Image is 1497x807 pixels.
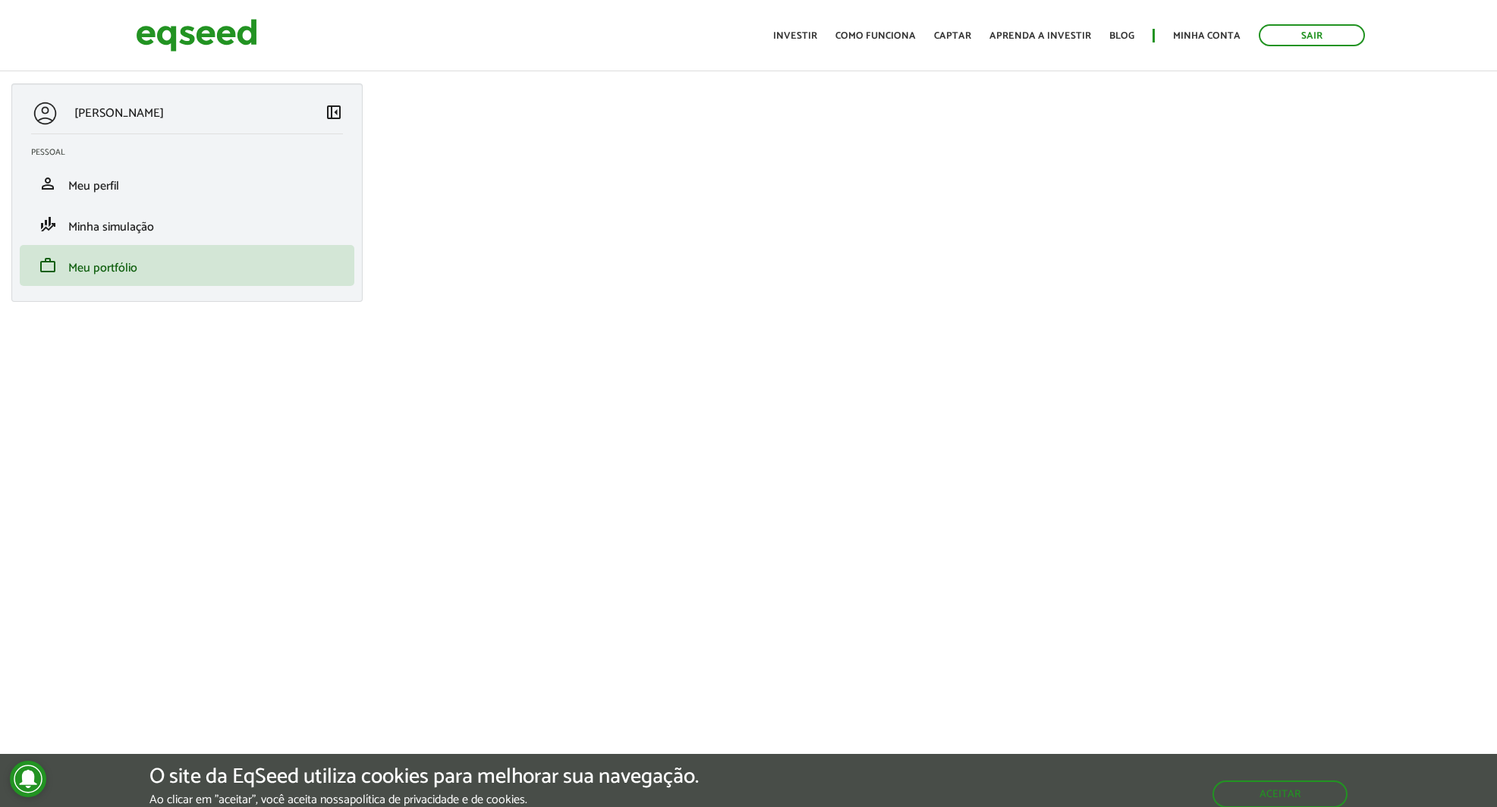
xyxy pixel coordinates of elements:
a: política de privacidade e de cookies [350,794,525,806]
a: Como funciona [835,31,916,41]
a: personMeu perfil [31,174,343,193]
a: Minha conta [1173,31,1241,41]
li: Meu perfil [20,163,354,204]
a: Colapsar menu [325,103,343,124]
p: Ao clicar em "aceitar", você aceita nossa . [149,793,699,807]
li: Meu portfólio [20,245,354,286]
span: left_panel_close [325,103,343,121]
h5: O site da EqSeed utiliza cookies para melhorar sua navegação. [149,765,699,789]
span: work [39,256,57,275]
li: Minha simulação [20,204,354,245]
p: [PERSON_NAME] [74,106,164,121]
a: Investir [773,31,817,41]
a: Blog [1109,31,1134,41]
a: Aprenda a investir [989,31,1091,41]
a: workMeu portfólio [31,256,343,275]
img: EqSeed [136,15,257,55]
span: person [39,174,57,193]
a: finance_modeMinha simulação [31,215,343,234]
span: Meu portfólio [68,258,137,278]
a: Captar [934,31,971,41]
span: Minha simulação [68,217,154,237]
span: Meu perfil [68,176,119,196]
span: finance_mode [39,215,57,234]
h2: Pessoal [31,148,354,157]
a: Sair [1259,24,1365,46]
